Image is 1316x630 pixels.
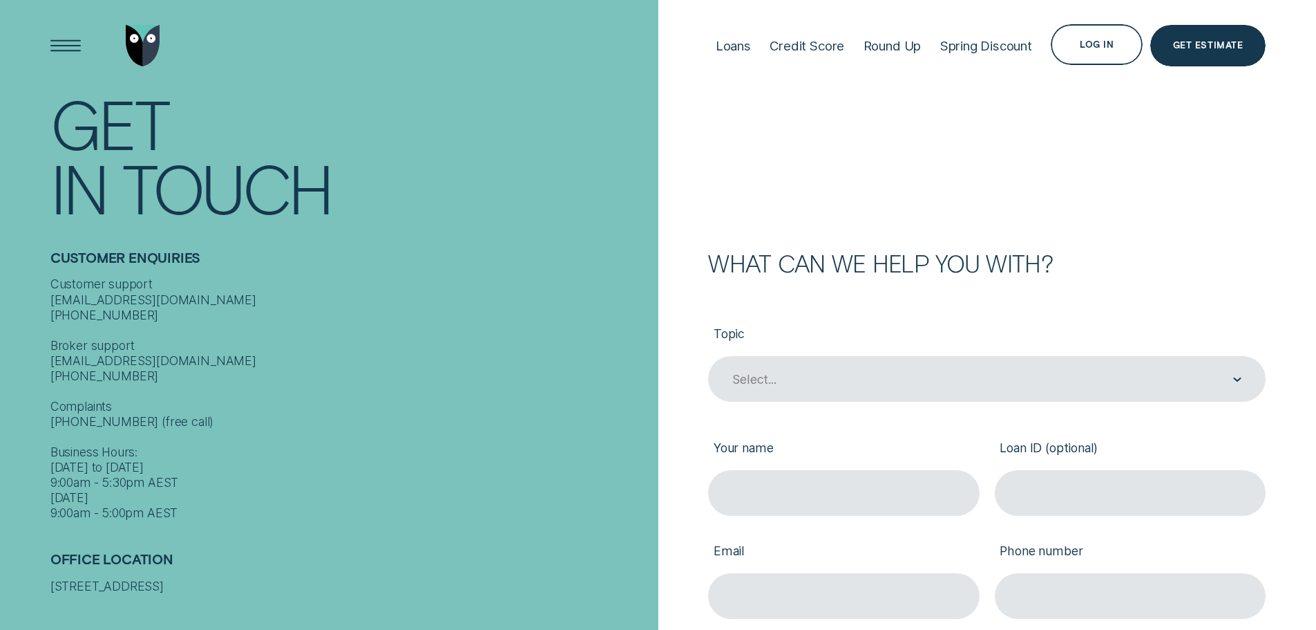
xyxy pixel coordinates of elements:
a: Get Estimate [1150,25,1266,66]
div: Customer support [EMAIL_ADDRESS][DOMAIN_NAME] [PHONE_NUMBER] Broker support [EMAIL_ADDRESS][DOMAI... [50,277,651,521]
div: Credit Score [770,38,844,54]
div: Round Up [864,38,922,54]
label: Phone number [995,531,1266,573]
button: Log in [1051,24,1142,66]
img: Wisr [126,25,160,66]
h1: Get In Touch [50,91,651,219]
div: [STREET_ADDRESS] [50,579,651,594]
div: Spring Discount [940,38,1032,54]
h2: Office Location [50,551,651,579]
div: Loans [716,38,751,54]
label: Email [708,531,979,573]
h2: What can we help you with? [708,252,1266,275]
button: Open Menu [45,25,86,66]
h2: Customer Enquiries [50,250,651,277]
div: Select... [732,372,776,387]
label: Loan ID (optional) [995,428,1266,470]
label: Topic [708,314,1266,356]
label: Your name [708,428,979,470]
